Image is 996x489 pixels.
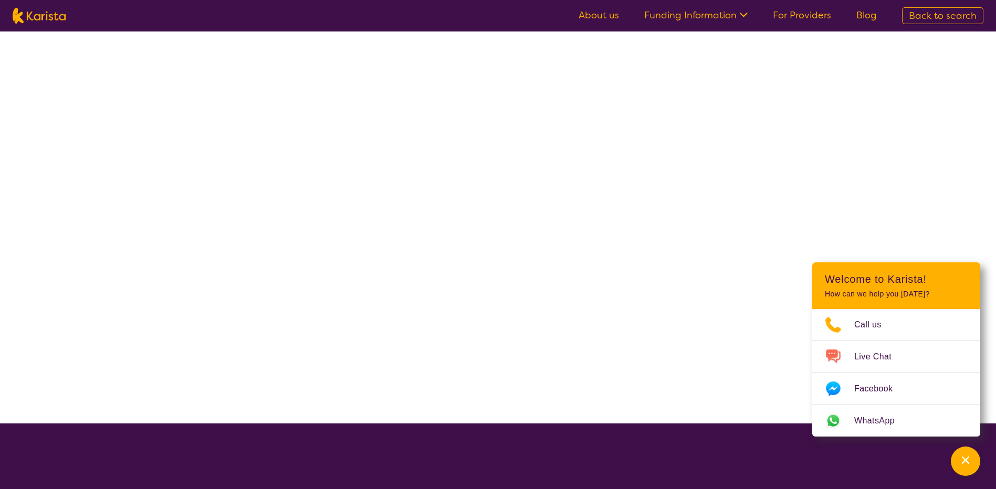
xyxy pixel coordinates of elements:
[854,381,905,397] span: Facebook
[812,405,980,437] a: Web link opens in a new tab.
[854,413,907,429] span: WhatsApp
[902,7,983,24] a: Back to search
[644,9,748,22] a: Funding Information
[909,9,977,22] span: Back to search
[13,8,66,24] img: Karista logo
[854,349,904,365] span: Live Chat
[825,273,968,285] h2: Welcome to Karista!
[951,447,980,476] button: Channel Menu
[825,290,968,299] p: How can we help you [DATE]?
[773,9,831,22] a: For Providers
[854,317,894,333] span: Call us
[856,9,877,22] a: Blog
[579,9,619,22] a: About us
[812,262,980,437] div: Channel Menu
[812,309,980,437] ul: Choose channel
